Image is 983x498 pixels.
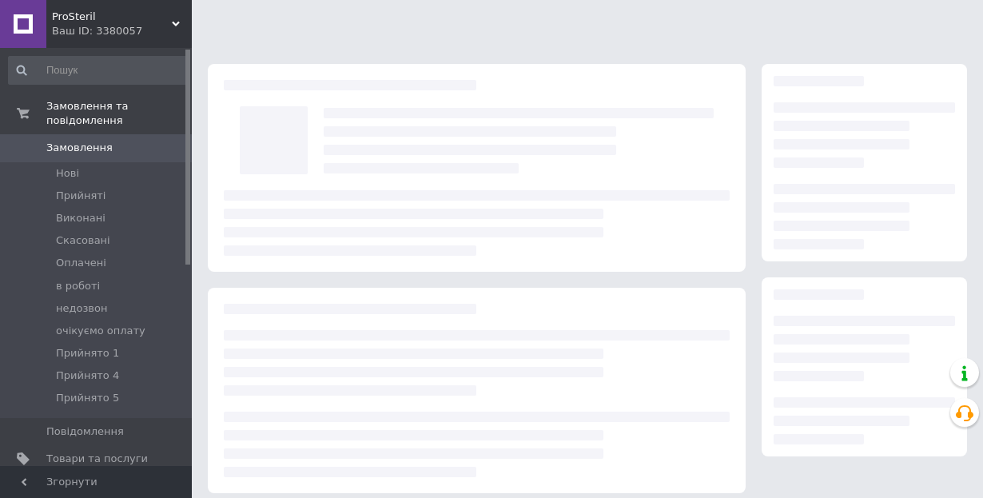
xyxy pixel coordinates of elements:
[56,189,105,203] span: Прийняті
[56,391,119,405] span: Прийнято 5
[46,424,124,439] span: Повідомлення
[46,141,113,155] span: Замовлення
[8,56,189,85] input: Пошук
[56,211,105,225] span: Виконані
[56,166,79,181] span: Нові
[56,301,107,316] span: недозвон
[56,256,106,270] span: Оплачені
[52,10,172,24] span: ProSteril
[56,279,100,293] span: в роботі
[56,324,145,338] span: очікуємо оплату
[56,369,119,383] span: Прийнято 4
[56,346,119,361] span: Прийнято 1
[52,24,192,38] div: Ваш ID: 3380057
[56,233,110,248] span: Скасовані
[46,99,192,128] span: Замовлення та повідомлення
[46,452,148,466] span: Товари та послуги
